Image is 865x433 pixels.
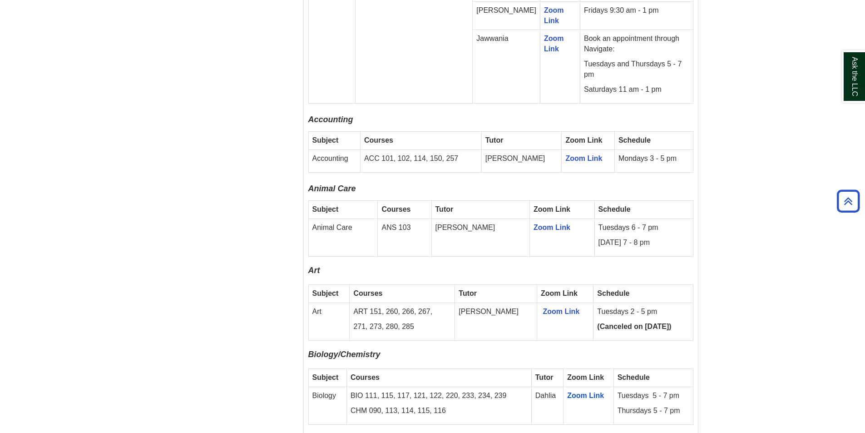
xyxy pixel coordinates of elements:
p: ACC 101, 102, 114, 150, 257 [364,154,478,164]
p: BIO 111, 115, 117, 121, 122, 220, 233, 234, 239 [351,391,528,401]
strong: Courses [364,136,393,144]
strong: Schedule [618,136,651,144]
p: Mondays 3 - 5 pm [618,154,689,164]
a: Zoom Link [565,154,602,162]
p: Thursdays 5 - 7 pm [618,406,689,416]
span: Accounting [308,115,353,124]
strong: Subject [312,136,339,144]
a: Back to Top [834,195,863,207]
p: CHM 090, 113, 114, 115, 116 [351,406,528,416]
strong: Schedule [618,373,650,381]
td: Animal Care [308,219,378,257]
strong: Tutor [485,136,504,144]
td: Biology [308,387,346,425]
span: Animal Care [308,184,356,193]
td: Dahlia [531,387,563,425]
strong: Courses [351,373,380,381]
p: 271, 273, 280, 285 [353,322,451,332]
td: Jawwania [473,30,540,103]
a: Zoom Link [534,224,570,231]
td: ANS 103 [378,219,431,257]
td: [PERSON_NAME] [473,1,540,30]
strong: Subject [312,289,339,297]
a: Zoom Link [544,35,564,53]
strong: Schedule [597,289,629,297]
p: Fridays 9:30 am - 1 pm [584,5,689,16]
strong: Courses [353,289,382,297]
strong: Courses [381,205,410,213]
strong: Schedule [598,205,631,213]
strong: Tutor [535,373,554,381]
strong: Tutor [459,289,477,297]
td: Art [308,303,350,341]
p: [DATE] 7 - 8 pm [598,238,689,248]
strong: (Canceled on [DATE]) [597,323,671,330]
strong: Zoom Link [534,205,570,213]
td: [PERSON_NAME] [481,149,562,172]
td: [PERSON_NAME] [431,219,529,257]
p: Tuesdays 2 - 5 pm [597,307,689,317]
strong: Zoom Link [565,136,602,144]
p: Tuesdays 5 - 7 pm [618,391,689,401]
p: ART 151, 260, 266, 267, [353,307,451,317]
p: Tuesdays 6 - 7 pm [598,223,689,233]
span: Biology/Chemistry [308,350,381,359]
strong: Subject [312,373,339,381]
strong: Zoom Link [541,289,578,297]
a: Zoom Link [544,6,564,25]
span: Art [308,266,320,275]
p: Book an appointment through Navigate: [584,34,689,55]
strong: Zoom Link [567,373,604,381]
a: Zoom Link [543,308,579,315]
td: Accounting [308,149,360,172]
strong: Tutor [435,205,454,213]
a: Zoom Link [567,392,604,399]
p: Tuesdays and Thursdays 5 - 7 pm [584,59,689,80]
p: Saturdays 11 am - 1 pm [584,85,689,95]
strong: Subject [312,205,339,213]
td: [PERSON_NAME] [455,303,537,341]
